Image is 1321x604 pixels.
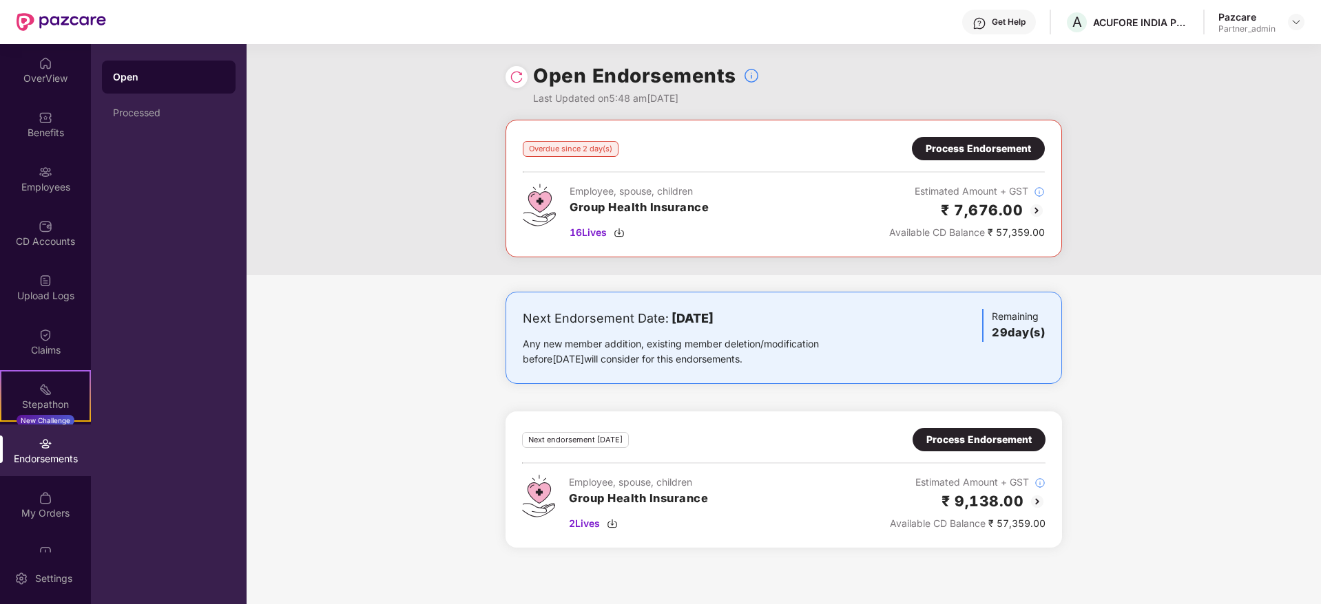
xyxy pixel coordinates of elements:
[992,324,1045,342] h3: 29 day(s)
[1218,23,1276,34] div: Partner_admin
[39,111,52,125] img: svg+xml;base64,PHN2ZyBpZD0iQmVuZWZpdHMiIHhtbG5zPSJodHRwOi8vd3d3LnczLm9yZy8yMDAwL3N2ZyIgd2lkdGg9Ij...
[113,107,225,118] div: Processed
[39,382,52,396] img: svg+xml;base64,PHN2ZyB4bWxucz0iaHR0cDovL3d3dy53My5vcmcvMjAwMC9zdmciIHdpZHRoPSIyMSIgaGVpZ2h0PSIyMC...
[569,490,708,508] h3: Group Health Insurance
[1218,10,1276,23] div: Pazcare
[570,225,607,240] span: 16 Lives
[39,491,52,505] img: svg+xml;base64,PHN2ZyBpZD0iTXlfT3JkZXJzIiBkYXRhLW5hbWU9Ik15IE9yZGVycyIgeG1sbnM9Imh0dHA6Ly93d3cudz...
[523,141,618,157] div: Overdue since 2 day(s)
[533,91,760,106] div: Last Updated on 5:48 am[DATE]
[1029,493,1046,510] img: svg+xml;base64,PHN2ZyBpZD0iQmFjay0yMHgyMCIgeG1sbnM9Imh0dHA6Ly93d3cudzMub3JnLzIwMDAvc3ZnIiB3aWR0aD...
[1034,477,1046,488] img: svg+xml;base64,PHN2ZyBpZD0iSW5mb18tXzMyeDMyIiBkYXRhLW5hbWU9IkluZm8gLSAzMngzMiIgeG1sbnM9Imh0dHA6Ly...
[39,274,52,288] img: svg+xml;base64,PHN2ZyBpZD0iVXBsb2FkX0xvZ3MiIGRhdGEtbmFtZT0iVXBsb2FkIExvZ3MiIHhtbG5zPSJodHRwOi8vd3...
[926,432,1032,447] div: Process Endorsement
[522,432,629,448] div: Next endorsement [DATE]
[1072,14,1082,30] span: A
[569,516,600,531] span: 2 Lives
[31,572,76,585] div: Settings
[39,219,52,233] img: svg+xml;base64,PHN2ZyBpZD0iQ0RfQWNjb3VudHMiIGRhdGEtbmFtZT0iQ0QgQWNjb3VudHMiIHhtbG5zPSJodHRwOi8vd3...
[533,61,736,91] h1: Open Endorsements
[890,516,1046,531] div: ₹ 57,359.00
[39,437,52,451] img: svg+xml;base64,PHN2ZyBpZD0iRW5kb3JzZW1lbnRzIiB4bWxucz0iaHR0cDovL3d3dy53My5vcmcvMjAwMC9zdmciIHdpZH...
[523,336,862,367] div: Any new member addition, existing member deletion/modification before [DATE] will consider for th...
[1034,186,1045,197] img: svg+xml;base64,PHN2ZyBpZD0iSW5mb18tXzMyeDMyIiBkYXRhLW5hbWU9IkluZm8gLSAzMngzMiIgeG1sbnM9Imh0dHA6Ly...
[570,184,709,199] div: Employee, spouse, children
[39,546,52,559] img: svg+xml;base64,PHN2ZyBpZD0iVXBkYXRlZCIgeG1sbnM9Imh0dHA6Ly93d3cudzMub3JnLzIwMDAvc3ZnIiB3aWR0aD0iMj...
[523,309,862,328] div: Next Endorsement Date:
[1291,17,1302,28] img: svg+xml;base64,PHN2ZyBpZD0iRHJvcGRvd24tMzJ4MzIiIHhtbG5zPSJodHRwOi8vd3d3LnczLm9yZy8yMDAwL3N2ZyIgd2...
[926,141,1031,156] div: Process Endorsement
[14,572,28,585] img: svg+xml;base64,PHN2ZyBpZD0iU2V0dGluZy0yMHgyMCIgeG1sbnM9Imh0dHA6Ly93d3cudzMub3JnLzIwMDAvc3ZnIiB3aW...
[889,226,985,238] span: Available CD Balance
[17,13,106,31] img: New Pazcare Logo
[523,184,556,226] img: svg+xml;base64,PHN2ZyB4bWxucz0iaHR0cDovL3d3dy53My5vcmcvMjAwMC9zdmciIHdpZHRoPSI0Ny43MTQiIGhlaWdodD...
[890,517,986,529] span: Available CD Balance
[17,415,74,426] div: New Challenge
[942,490,1023,513] h2: ₹ 9,138.00
[39,165,52,179] img: svg+xml;base64,PHN2ZyBpZD0iRW1wbG95ZWVzIiB4bWxucz0iaHR0cDovL3d3dy53My5vcmcvMjAwMC9zdmciIHdpZHRoPS...
[614,227,625,238] img: svg+xml;base64,PHN2ZyBpZD0iRG93bmxvYWQtMzJ4MzIiIHhtbG5zPSJodHRwOi8vd3d3LnczLm9yZy8yMDAwL3N2ZyIgd2...
[39,328,52,342] img: svg+xml;base64,PHN2ZyBpZD0iQ2xhaW0iIHhtbG5zPSJodHRwOi8vd3d3LnczLm9yZy8yMDAwL3N2ZyIgd2lkdGg9IjIwIi...
[1,398,90,411] div: Stepathon
[889,225,1045,240] div: ₹ 57,359.00
[743,67,760,84] img: svg+xml;base64,PHN2ZyBpZD0iSW5mb18tXzMyeDMyIiBkYXRhLW5hbWU9IkluZm8gLSAzMngzMiIgeG1sbnM9Imh0dHA6Ly...
[941,199,1023,222] h2: ₹ 7,676.00
[39,56,52,70] img: svg+xml;base64,PHN2ZyBpZD0iSG9tZSIgeG1sbnM9Imh0dHA6Ly93d3cudzMub3JnLzIwMDAvc3ZnIiB3aWR0aD0iMjAiIG...
[570,199,709,217] h3: Group Health Insurance
[1093,16,1189,29] div: ACUFORE INDIA PRIVATE LIMITED
[972,17,986,30] img: svg+xml;base64,PHN2ZyBpZD0iSGVscC0zMngzMiIgeG1sbnM9Imh0dHA6Ly93d3cudzMub3JnLzIwMDAvc3ZnIiB3aWR0aD...
[522,475,555,517] img: svg+xml;base64,PHN2ZyB4bWxucz0iaHR0cDovL3d3dy53My5vcmcvMjAwMC9zdmciIHdpZHRoPSI0Ny43MTQiIGhlaWdodD...
[607,518,618,529] img: svg+xml;base64,PHN2ZyBpZD0iRG93bmxvYWQtMzJ4MzIiIHhtbG5zPSJodHRwOi8vd3d3LnczLm9yZy8yMDAwL3N2ZyIgd2...
[992,17,1026,28] div: Get Help
[113,70,225,84] div: Open
[889,184,1045,199] div: Estimated Amount + GST
[890,475,1046,490] div: Estimated Amount + GST
[672,311,714,325] b: [DATE]
[510,70,523,84] img: svg+xml;base64,PHN2ZyBpZD0iUmVsb2FkLTMyeDMyIiB4bWxucz0iaHR0cDovL3d3dy53My5vcmcvMjAwMC9zdmciIHdpZH...
[982,309,1045,342] div: Remaining
[569,475,708,490] div: Employee, spouse, children
[1028,202,1045,219] img: svg+xml;base64,PHN2ZyBpZD0iQmFjay0yMHgyMCIgeG1sbnM9Imh0dHA6Ly93d3cudzMub3JnLzIwMDAvc3ZnIiB3aWR0aD...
